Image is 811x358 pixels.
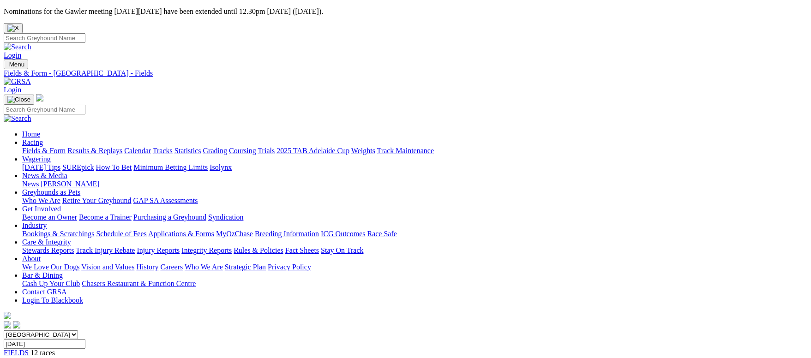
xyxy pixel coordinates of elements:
a: Cash Up Your Club [22,280,80,287]
button: Toggle navigation [4,60,28,69]
span: Menu [9,61,24,68]
a: Login [4,51,21,59]
a: Bookings & Scratchings [22,230,94,238]
div: Get Involved [22,213,807,221]
a: Applications & Forms [148,230,214,238]
a: [DATE] Tips [22,163,60,171]
a: ICG Outcomes [321,230,365,238]
button: Close [4,23,23,33]
a: Become a Trainer [79,213,132,221]
img: Close [7,96,30,103]
a: Retire Your Greyhound [62,197,132,204]
a: Industry [22,221,47,229]
a: Become an Owner [22,213,77,221]
a: Track Maintenance [377,147,434,155]
a: Schedule of Fees [96,230,146,238]
a: Breeding Information [255,230,319,238]
a: Purchasing a Greyhound [133,213,206,221]
a: Stewards Reports [22,246,74,254]
img: logo-grsa-white.png [36,94,43,101]
a: Fields & Form - [GEOGRAPHIC_DATA] - Fields [4,69,807,78]
a: Rules & Policies [234,246,283,254]
a: Minimum Betting Limits [133,163,208,171]
span: 12 races [30,349,55,357]
div: Bar & Dining [22,280,807,288]
a: Wagering [22,155,51,163]
img: X [7,24,19,32]
a: News [22,180,39,188]
a: Who We Are [185,263,223,271]
a: Trials [258,147,275,155]
a: We Love Our Dogs [22,263,79,271]
div: Care & Integrity [22,246,807,255]
p: Nominations for the Gawler meeting [DATE][DATE] have been extended until 12.30pm [DATE] ([DATE]). [4,7,807,16]
a: Racing [22,138,43,146]
input: Search [4,33,85,43]
a: Strategic Plan [225,263,266,271]
a: Login To Blackbook [22,296,83,304]
img: facebook.svg [4,321,11,328]
a: Stay On Track [321,246,363,254]
a: Coursing [229,147,256,155]
div: About [22,263,807,271]
div: Industry [22,230,807,238]
a: Careers [160,263,183,271]
a: MyOzChase [216,230,253,238]
a: Vision and Values [81,263,134,271]
a: Contact GRSA [22,288,66,296]
div: Wagering [22,163,807,172]
a: Syndication [208,213,243,221]
a: Login [4,86,21,94]
a: Integrity Reports [181,246,232,254]
a: How To Bet [96,163,132,171]
input: Search [4,105,85,114]
a: History [136,263,158,271]
div: Racing [22,147,807,155]
a: GAP SA Assessments [133,197,198,204]
a: About [22,255,41,263]
a: SUREpick [62,163,94,171]
a: Statistics [174,147,201,155]
a: Get Involved [22,205,61,213]
div: News & Media [22,180,807,188]
a: Weights [351,147,375,155]
a: News & Media [22,172,67,179]
a: Fields & Form [22,147,66,155]
a: [PERSON_NAME] [41,180,99,188]
a: Home [22,130,40,138]
img: GRSA [4,78,31,86]
a: FIELDS [4,349,29,357]
div: Greyhounds as Pets [22,197,807,205]
a: Race Safe [367,230,396,238]
a: Injury Reports [137,246,180,254]
a: Grading [203,147,227,155]
img: logo-grsa-white.png [4,312,11,319]
a: Chasers Restaurant & Function Centre [82,280,196,287]
img: twitter.svg [13,321,20,328]
a: Isolynx [210,163,232,171]
a: Results & Replays [67,147,122,155]
a: 2025 TAB Adelaide Cup [276,147,349,155]
a: Track Injury Rebate [76,246,135,254]
a: Fact Sheets [285,246,319,254]
img: Search [4,114,31,123]
img: Search [4,43,31,51]
input: Select date [4,339,85,349]
a: Tracks [153,147,173,155]
a: Greyhounds as Pets [22,188,80,196]
a: Who We Are [22,197,60,204]
button: Toggle navigation [4,95,34,105]
a: Calendar [124,147,151,155]
a: Bar & Dining [22,271,63,279]
a: Care & Integrity [22,238,71,246]
a: Privacy Policy [268,263,311,271]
